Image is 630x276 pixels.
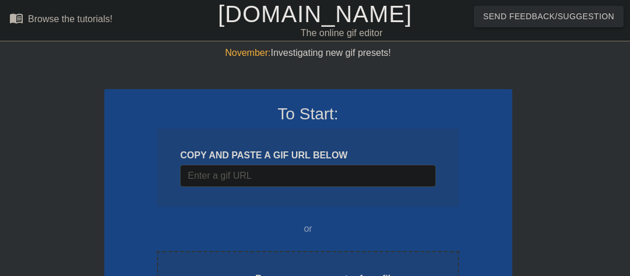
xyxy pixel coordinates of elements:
[474,6,624,27] button: Send Feedback/Suggestion
[218,1,412,27] a: [DOMAIN_NAME]
[119,104,497,124] h3: To Start:
[225,48,270,58] span: November:
[216,26,467,40] div: The online gif editor
[28,14,112,24] div: Browse the tutorials!
[9,11,23,25] span: menu_book
[9,11,112,29] a: Browse the tutorials!
[180,165,435,187] input: Username
[104,46,512,60] div: Investigating new gif presets!
[483,9,614,24] span: Send Feedback/Suggestion
[135,222,482,236] div: or
[180,148,435,162] div: COPY AND PASTE A GIF URL BELOW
